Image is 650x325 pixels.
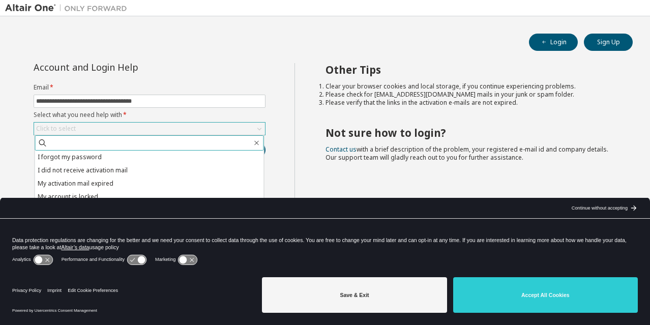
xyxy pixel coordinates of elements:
span: with a brief description of the problem, your registered e-mail id and company details. Our suppo... [326,145,608,162]
li: Clear your browser cookies and local storage, if you continue experiencing problems. [326,82,615,91]
label: Select what you need help with [34,111,265,119]
li: Please check for [EMAIL_ADDRESS][DOMAIN_NAME] mails in your junk or spam folder. [326,91,615,99]
button: Sign Up [584,34,633,51]
a: Contact us [326,145,357,154]
div: Account and Login Help [34,63,219,71]
div: Click to select [36,125,76,133]
li: Please verify that the links in the activation e-mails are not expired. [326,99,615,107]
button: Login [529,34,578,51]
h2: Other Tips [326,63,615,76]
div: Click to select [34,123,265,135]
li: I forgot my password [35,151,264,164]
h2: Not sure how to login? [326,126,615,139]
img: Altair One [5,3,132,13]
label: Email [34,83,265,92]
